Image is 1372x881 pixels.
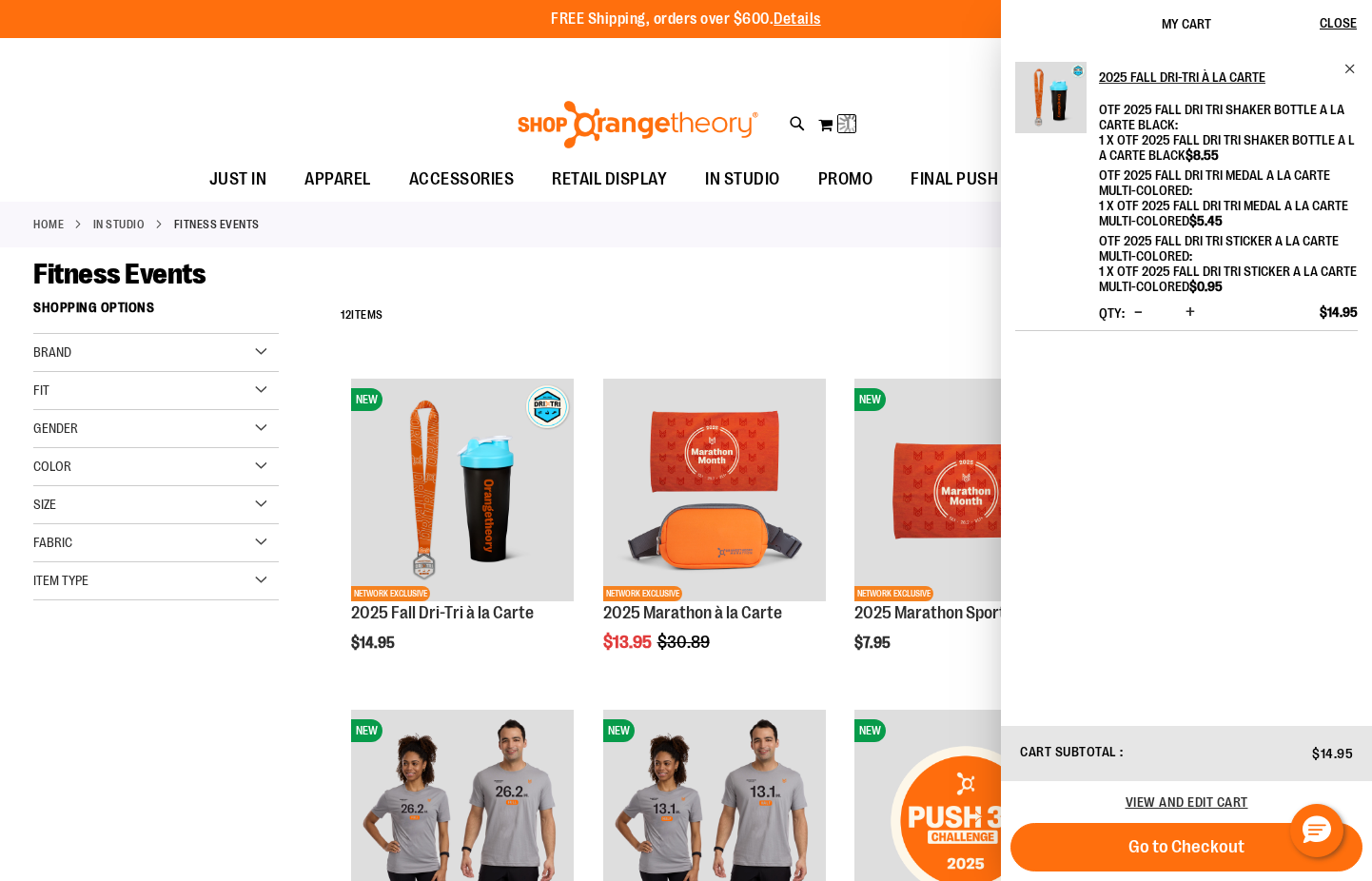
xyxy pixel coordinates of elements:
span: Color [33,459,71,474]
span: FINAL PUSH SALE [911,158,1039,201]
span: RETAIL DISPLAY [552,158,667,201]
span: Item Type [33,573,88,588]
span: $5.45 [1189,213,1223,228]
a: 2025 Fall Dri-Tri à la Carte [351,603,534,622]
a: 2025 Marathon à la Carte [603,603,782,622]
img: 2025 Fall Dri-Tri à la Carte [351,379,574,601]
span: 1 x OTF 2025 Fall Dri Tri Shaker Bottle A La Carte Black [1099,132,1355,163]
button: Hello, have a question? Let’s chat. [1290,804,1343,857]
a: JUST IN [190,158,286,202]
a: Details [774,10,821,28]
a: 2025 Fall Dri-Tri à la Carte [1099,62,1358,92]
button: Loading... [817,109,857,140]
li: Product [1015,62,1358,331]
span: Fit [33,382,49,398]
span: $8.55 [1186,147,1219,163]
div: product [594,369,835,700]
span: $7.95 [854,635,893,652]
span: JUST IN [209,158,267,201]
span: APPAREL [304,158,371,201]
dt: OTF 2025 Fall Dri Tri Medal A La Carte Multi-Colored [1099,167,1353,198]
img: 2025 Fall Dri-Tri à la Carte [1015,62,1087,133]
span: 1 x OTF 2025 Fall Dri Tri Sticker A La Carte Multi-Colored [1099,264,1357,294]
button: Go to Checkout [1010,823,1362,871]
span: NETWORK EXCLUSIVE [351,586,430,601]
img: 2025 Marathon à la Carte [603,379,826,601]
a: RETAIL DISPLAY [533,158,686,202]
a: 2025 Marathon à la CarteNETWORK EXCLUSIVE [603,379,826,604]
dt: OTF 2025 Fall Dri Tri Sticker A La Carte Multi-Colored [1099,233,1353,264]
div: product [342,369,583,700]
span: NEW [603,719,635,742]
dt: OTF 2025 Fall Dri Tri Shaker Bottle A La Carte Black [1099,102,1353,132]
div: product [845,369,1087,700]
span: $13.95 [603,633,655,652]
span: ACCESSORIES [409,158,515,201]
span: Close [1320,15,1357,30]
p: FREE Shipping, orders over $600. [551,9,821,30]
span: $30.89 [657,633,713,652]
img: Shop Orangetheory [515,101,761,148]
span: NETWORK EXCLUSIVE [854,586,933,601]
span: $14.95 [1312,746,1353,761]
a: 2025 Fall Dri-Tri à la CarteNEWNETWORK EXCLUSIVE [351,379,574,604]
span: $14.95 [351,635,398,652]
a: FINAL PUSH SALE [892,158,1058,202]
a: 2025 Marathon Sports Towel [854,603,1057,622]
span: IN STUDIO [705,158,780,201]
span: NEW [351,719,382,742]
a: IN STUDIO [686,158,799,201]
a: APPAREL [285,158,390,202]
button: Increase product quantity [1181,303,1200,323]
h2: Items [341,301,383,330]
span: 1 x OTF 2025 Fall Dri Tri Medal A La Carte Multi-Colored [1099,198,1348,228]
span: NEW [854,388,886,411]
span: Cart Subtotal [1020,744,1117,759]
a: Remove item [1343,62,1358,76]
a: PROMO [799,158,892,202]
span: NEW [854,719,886,742]
strong: Shopping Options [33,291,279,334]
strong: Fitness Events [174,216,260,233]
span: Go to Checkout [1128,836,1245,857]
a: 2025 Fall Dri-Tri à la Carte [1015,62,1087,146]
span: 12 [341,308,351,322]
span: $0.95 [1189,279,1223,294]
span: NEW [351,388,382,411]
span: NETWORK EXCLUSIVE [603,586,682,601]
span: Fitness Events [33,258,206,290]
img: 2025 Marathon Sports Towel [854,379,1077,601]
span: Gender [33,421,78,436]
button: Decrease product quantity [1129,303,1147,323]
span: My Cart [1162,16,1211,31]
span: Size [33,497,56,512]
span: $14.95 [1320,303,1358,321]
a: Home [33,216,64,233]
label: Qty [1099,305,1125,321]
a: View and edit cart [1126,794,1248,810]
span: Brand [33,344,71,360]
span: PROMO [818,158,873,201]
h2: 2025 Fall Dri-Tri à la Carte [1099,62,1332,92]
img: Loading... [838,112,861,135]
span: Fabric [33,535,72,550]
a: IN STUDIO [93,216,146,233]
a: ACCESSORIES [390,158,534,202]
a: 2025 Marathon Sports TowelNEWNETWORK EXCLUSIVE [854,379,1077,604]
